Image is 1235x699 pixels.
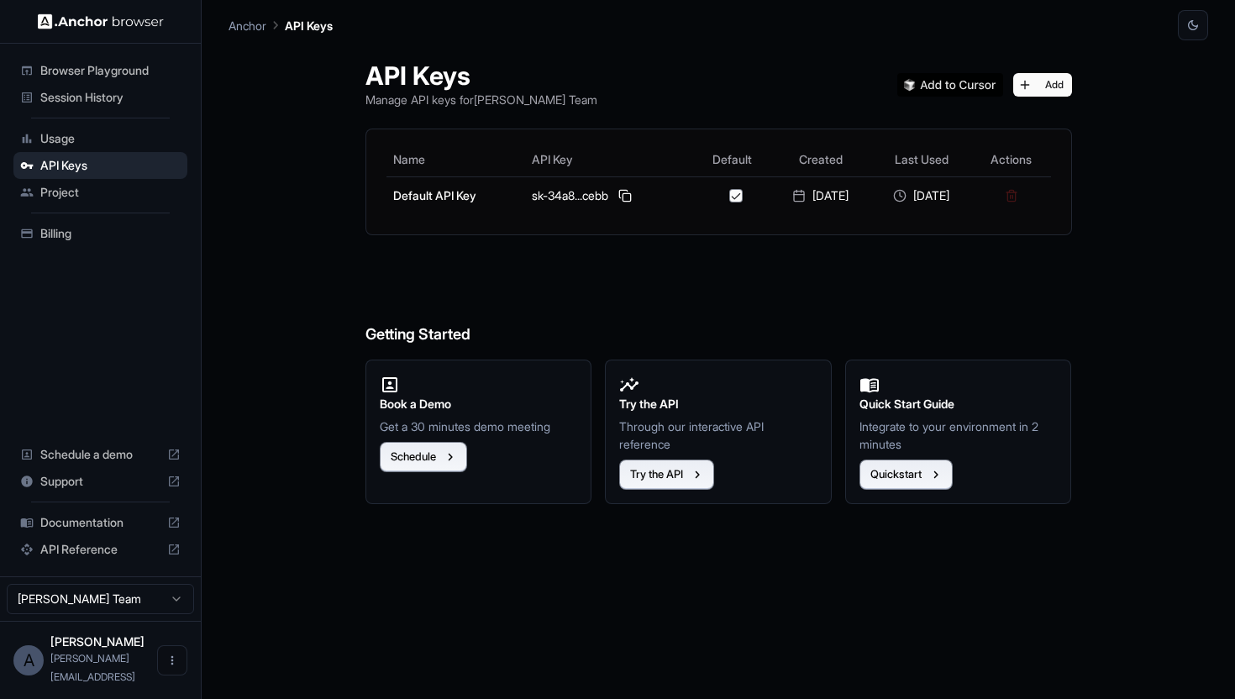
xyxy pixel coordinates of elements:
span: API Keys [40,157,181,174]
div: [DATE] [777,187,864,204]
h6: Getting Started [365,255,1072,347]
span: arnold@lntech.ai [50,652,135,683]
p: Integrate to your environment in 2 minutes [859,418,1058,453]
span: Support [40,473,160,490]
span: Documentation [40,514,160,531]
h2: Try the API [619,395,817,413]
th: Actions [972,143,1051,176]
p: API Keys [285,17,333,34]
span: Billing [40,225,181,242]
div: Schedule a demo [13,441,187,468]
div: Project [13,179,187,206]
td: Default API Key [386,176,526,214]
button: Copy API key [615,186,635,206]
th: API Key [525,143,694,176]
th: Last Used [871,143,972,176]
span: Usage [40,130,181,147]
div: Usage [13,125,187,152]
span: Browser Playground [40,62,181,79]
button: Try the API [619,460,714,490]
span: Project [40,184,181,201]
h1: API Keys [365,60,597,91]
img: Add anchorbrowser MCP server to Cursor [897,73,1003,97]
div: Session History [13,84,187,111]
div: A [13,645,44,675]
div: Documentation [13,509,187,536]
div: Billing [13,220,187,247]
button: Quickstart [859,460,953,490]
span: Arnold [50,634,145,649]
h2: Quick Start Guide [859,395,1058,413]
span: Session History [40,89,181,106]
div: API Keys [13,152,187,179]
button: Open menu [157,645,187,675]
span: Schedule a demo [40,446,160,463]
div: API Reference [13,536,187,563]
th: Created [770,143,871,176]
div: Browser Playground [13,57,187,84]
button: Schedule [380,442,467,472]
div: sk-34a8...cebb [532,186,687,206]
th: Default [694,143,770,176]
p: Anchor [229,17,266,34]
div: Support [13,468,187,495]
nav: breadcrumb [229,16,333,34]
img: Anchor Logo [38,13,164,29]
p: Get a 30 minutes demo meeting [380,418,578,435]
th: Name [386,143,526,176]
button: Add [1013,73,1072,97]
p: Manage API keys for [PERSON_NAME] Team [365,91,597,108]
div: [DATE] [878,187,965,204]
span: API Reference [40,541,160,558]
h2: Book a Demo [380,395,578,413]
p: Through our interactive API reference [619,418,817,453]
